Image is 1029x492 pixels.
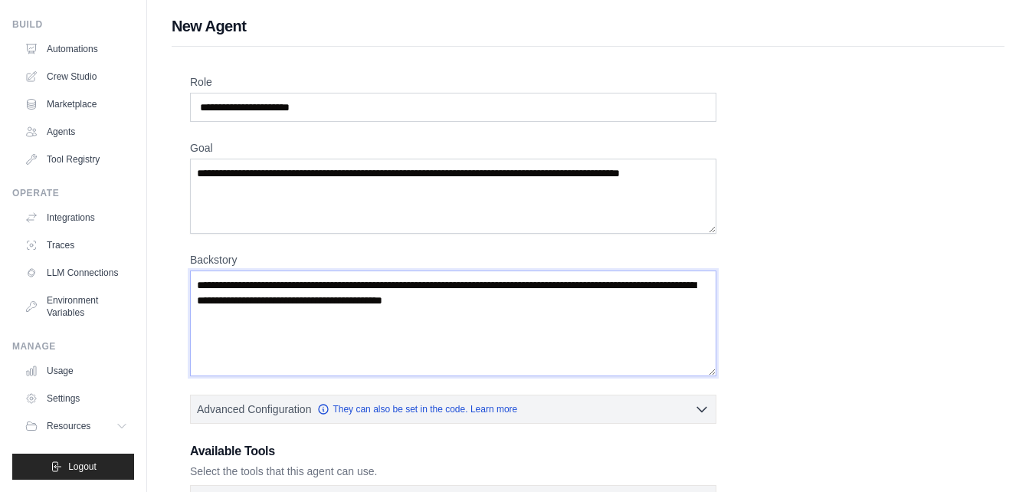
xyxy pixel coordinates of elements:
button: Resources [18,414,134,438]
div: Manage [12,340,134,353]
a: Settings [18,386,134,411]
h1: New Agent [172,15,1004,37]
button: Logout [12,454,134,480]
a: Tool Registry [18,147,134,172]
label: Backstory [190,252,716,267]
h3: Available Tools [190,442,716,461]
p: Select the tools that this agent can use. [190,464,716,479]
button: Advanced Configuration They can also be set in the code. Learn more [191,395,716,423]
a: They can also be set in the code. Learn more [317,403,517,415]
a: Integrations [18,205,134,230]
a: Environment Variables [18,288,134,325]
label: Role [190,74,716,90]
a: Crew Studio [18,64,134,89]
a: Agents [18,120,134,144]
a: Automations [18,37,134,61]
a: Traces [18,233,134,257]
a: Usage [18,359,134,383]
a: LLM Connections [18,261,134,285]
span: Advanced Configuration [197,402,311,417]
label: Goal [190,140,716,156]
span: Resources [47,420,90,432]
div: Operate [12,187,134,199]
div: Build [12,18,134,31]
span: Logout [68,461,97,473]
a: Marketplace [18,92,134,116]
